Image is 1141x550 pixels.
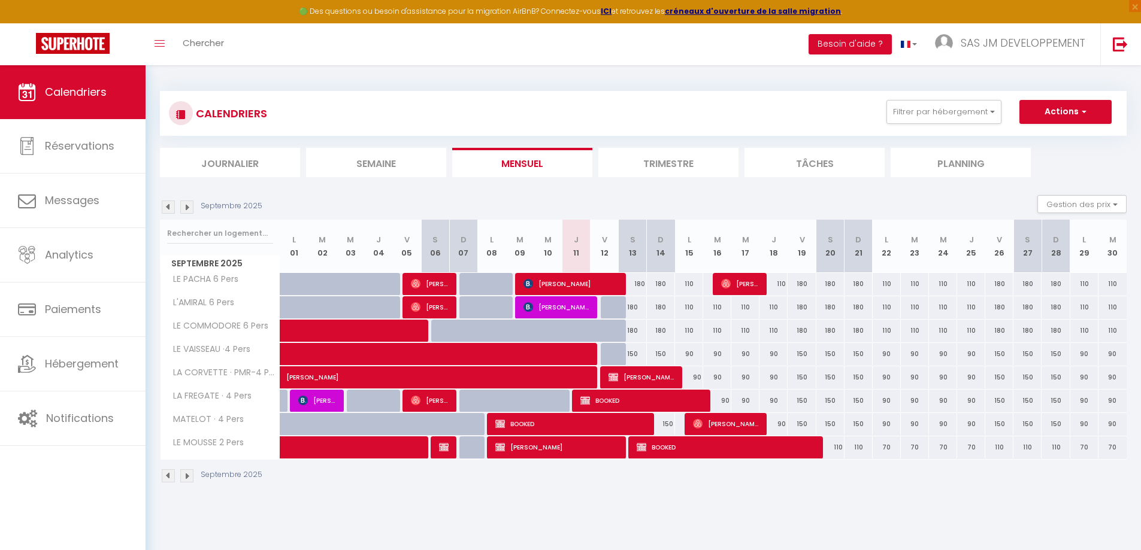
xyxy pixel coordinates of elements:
[940,234,947,245] abbr: M
[477,220,506,273] th: 08
[36,33,110,54] img: Super Booking
[183,37,224,49] span: Chercher
[675,220,703,273] th: 15
[523,296,589,318] span: [PERSON_NAME]
[562,220,591,273] th: 11
[985,220,1013,273] th: 26
[788,320,816,342] div: 180
[901,273,929,295] div: 110
[855,234,861,245] abbr: D
[816,320,845,342] div: 180
[619,220,647,273] th: 13
[800,234,805,245] abbr: V
[731,390,759,412] div: 90
[201,200,262,212] p: Septembre 2025
[935,34,953,52] img: ...
[658,234,664,245] abbr: D
[985,320,1013,342] div: 180
[675,273,703,295] div: 110
[45,302,101,317] span: Paiements
[404,234,410,245] abbr: V
[845,413,873,435] div: 150
[523,272,618,295] span: [PERSON_NAME]
[788,343,816,365] div: 150
[997,234,1002,245] abbr: V
[495,412,646,435] span: BOOKED
[619,320,647,342] div: 180
[1098,413,1127,435] div: 90
[162,296,237,309] span: L'AMIRAL 6 Pers
[647,343,675,365] div: 150
[845,343,873,365] div: 150
[759,273,788,295] div: 110
[637,436,815,458] span: BOOKED
[161,255,280,272] span: Septembre 2025
[162,320,271,333] span: LE COMMODORE 6 Pers
[911,234,918,245] abbr: M
[45,84,107,99] span: Calendriers
[1098,343,1127,365] div: 90
[1082,234,1086,245] abbr: L
[1098,390,1127,412] div: 90
[985,390,1013,412] div: 150
[929,343,957,365] div: 90
[1070,366,1098,388] div: 90
[1070,220,1098,273] th: 29
[845,320,873,342] div: 180
[985,296,1013,318] div: 180
[957,366,985,388] div: 90
[1070,296,1098,318] div: 110
[957,343,985,365] div: 90
[516,234,523,245] abbr: M
[1070,390,1098,412] div: 90
[675,320,703,342] div: 110
[873,220,901,273] th: 22
[759,343,788,365] div: 90
[873,296,901,318] div: 110
[1042,366,1070,388] div: 150
[742,234,749,245] abbr: M
[647,413,675,435] div: 150
[1042,436,1070,458] div: 110
[675,343,703,365] div: 90
[449,220,477,273] th: 07
[1098,366,1127,388] div: 90
[1042,390,1070,412] div: 150
[647,273,675,295] div: 180
[280,366,308,389] a: [PERSON_NAME]
[926,23,1100,65] a: ... SAS JM DEVELOPPEMENT
[347,234,354,245] abbr: M
[1042,413,1070,435] div: 150
[957,390,985,412] div: 90
[957,273,985,295] div: 110
[985,436,1013,458] div: 110
[816,273,845,295] div: 180
[788,366,816,388] div: 150
[1013,413,1042,435] div: 150
[10,5,46,41] button: Ouvrir le widget de chat LiveChat
[703,320,731,342] div: 110
[160,148,300,177] li: Journalier
[45,247,93,262] span: Analytics
[452,148,592,177] li: Mensuel
[929,413,957,435] div: 90
[601,6,612,16] strong: ICI
[901,390,929,412] div: 90
[891,148,1031,177] li: Planning
[306,148,446,177] li: Semaine
[376,234,381,245] abbr: J
[630,234,635,245] abbr: S
[845,390,873,412] div: 150
[901,220,929,273] th: 23
[703,296,731,318] div: 110
[816,436,845,458] div: 110
[298,389,336,412] span: [PERSON_NAME]
[647,296,675,318] div: 180
[1042,220,1070,273] th: 28
[703,366,731,388] div: 90
[193,100,267,127] h3: CALENDRIERS
[1070,436,1098,458] div: 70
[574,234,579,245] abbr: J
[703,343,731,365] div: 90
[845,220,873,273] th: 21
